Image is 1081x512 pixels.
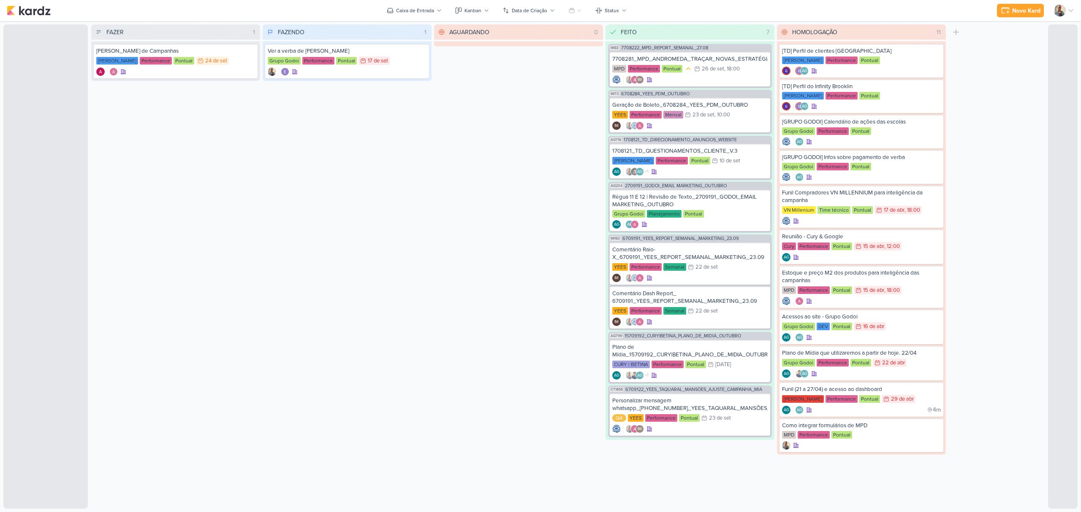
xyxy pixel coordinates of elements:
[612,361,650,368] div: CURY | BETINA
[250,28,258,37] div: 1
[797,408,802,412] p: AG
[782,406,790,414] div: Aline Gimenez Graciano
[612,65,626,73] div: MPD
[302,57,334,65] div: Performance
[782,102,790,110] img: Giulia Boschi
[933,407,941,413] span: 4m
[591,28,601,37] div: 0
[720,158,740,164] div: 10 de set
[793,297,804,305] div: Colaboradores: Alessandra Gomes
[612,290,768,305] div: Comentário Dash Report_ 6709191_YEES_REPORT_SEMANAL_MARKETING_23.09
[782,57,824,64] div: [PERSON_NAME]
[797,336,802,340] p: AG
[636,425,644,433] div: Isabella Machado Guimarães
[630,318,639,326] img: Caroline Traven De Andrade
[636,167,644,176] div: Aline Gimenez Graciano
[612,263,628,271] div: YEES
[630,371,639,380] img: Levy Pessoa
[610,92,619,96] span: IM73
[826,92,858,100] div: Performance
[782,359,815,366] div: Grupo Godoi
[782,67,790,75] img: Giulia Boschi
[782,441,790,450] img: Iara Santos
[795,67,804,75] img: Giulia Boschi
[630,307,662,315] div: Performance
[625,167,634,176] img: Iara Santos
[625,334,741,338] span: 15709192_CURY|BETINA_PLANO_DE_MIDIA_OUTUBRO
[798,431,830,439] div: Performance
[636,75,644,84] div: Isabella Machado Guimarães
[798,286,830,294] div: Performance
[782,369,790,378] div: Criador(a): Aline Gimenez Graciano
[782,173,790,181] img: Caroline Traven De Andrade
[612,220,621,229] div: Criador(a): Aline Gimenez Graciano
[1012,6,1040,15] div: Novo Kard
[663,263,686,271] div: Semanal
[782,154,941,161] div: [GRUPO GODOI] Infos sobre pagamento de verba
[782,431,796,439] div: MPD
[724,66,740,72] div: , 18:00
[863,244,884,249] div: 15 de abr
[782,118,941,126] div: [GRUPO GODOI] Calendário de ações das escolas
[782,313,941,321] div: Acessos ao site - Grupo Godoi
[798,243,830,250] div: Performance
[268,47,426,55] div: Ver a verba de Godoi
[702,66,724,72] div: 26 de set
[679,414,700,422] div: Pontual
[784,408,789,412] p: AG
[628,414,644,422] div: YEES
[625,183,727,188] span: 2709191_GODOI_EMAIL MARKETING_OUTUBRO
[891,396,914,402] div: 29 de abr
[630,274,639,282] img: Caroline Traven De Andrade
[690,157,710,164] div: Pontual
[933,28,944,37] div: 11
[663,307,686,315] div: Semanal
[817,359,849,366] div: Performance
[612,167,621,176] div: Criador(a): Aline Gimenez Graciano
[623,318,644,326] div: Colaboradores: Iara Santos, Caroline Traven De Andrade, Alessandra Gomes
[623,75,644,84] div: Colaboradores: Iara Santos, Alessandra Gomes, Isabella Machado Guimarães
[107,67,118,76] div: Colaboradores: Alessandra Gomes
[612,157,654,164] div: [PERSON_NAME]
[612,220,621,229] div: Aline Gimenez Graciano
[882,360,905,366] div: 22 de abr
[623,167,649,176] div: Colaboradores: Iara Santos, Nelito Junior, Aline Gimenez Graciano, Alessandra Gomes
[800,67,809,75] div: Aline Gimenez Graciano
[818,206,850,214] div: Time técnico
[610,46,619,50] span: IM83
[782,385,941,393] div: Funil (21 a 27/04) e acesso ao dashboard
[630,220,639,229] img: Alessandra Gomes
[782,369,790,378] div: Aline Gimenez Graciano
[663,111,683,119] div: Mensal
[612,193,768,208] div: Régua 11 E 12 | Revisão de Texto_2709191_GODOI_EMAIL MARKETING_OUTUBRO
[683,210,704,218] div: Pontual
[610,387,624,392] span: CT1658
[630,167,639,176] img: Nelito Junior
[782,67,790,75] div: Criador(a): Giulia Boschi
[782,102,790,110] div: Criador(a): Giulia Boschi
[368,58,388,64] div: 17 de set
[636,318,644,326] img: Alessandra Gomes
[612,75,621,84] div: Criador(a): Caroline Traven De Andrade
[997,4,1044,17] button: Novo Kard
[859,395,880,403] div: Pontual
[140,57,172,65] div: Performance
[782,253,790,261] div: Criador(a): Aline Gimenez Graciano
[782,217,790,225] img: Caroline Traven De Andrade
[656,157,688,164] div: Performance
[625,387,762,392] span: 6709122_YEES_TAQUARAL_MANSÕES_AJUSTE_CAMPANHA_MIA
[793,102,809,110] div: Colaboradores: Giulia Boschi, Aline Gimenez Graciano
[612,414,626,422] div: QA
[795,173,804,181] div: Aline Gimenez Graciano
[782,333,790,342] div: Criador(a): Aline Gimenez Graciano
[612,425,621,433] div: Criador(a): Caroline Traven De Andrade
[793,137,804,146] div: Colaboradores: Aline Gimenez Graciano
[782,233,941,240] div: Reunião - Cury & Google
[782,83,941,90] div: [TD] Perfil do Infinity Brooklin
[612,274,621,282] div: Criador(a): Isabella Machado Guimarães
[695,264,718,270] div: 22 de set
[1054,5,1066,16] img: Iara Santos
[638,78,642,82] p: IM
[826,395,858,403] div: Performance
[612,425,621,433] img: Caroline Traven De Andrade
